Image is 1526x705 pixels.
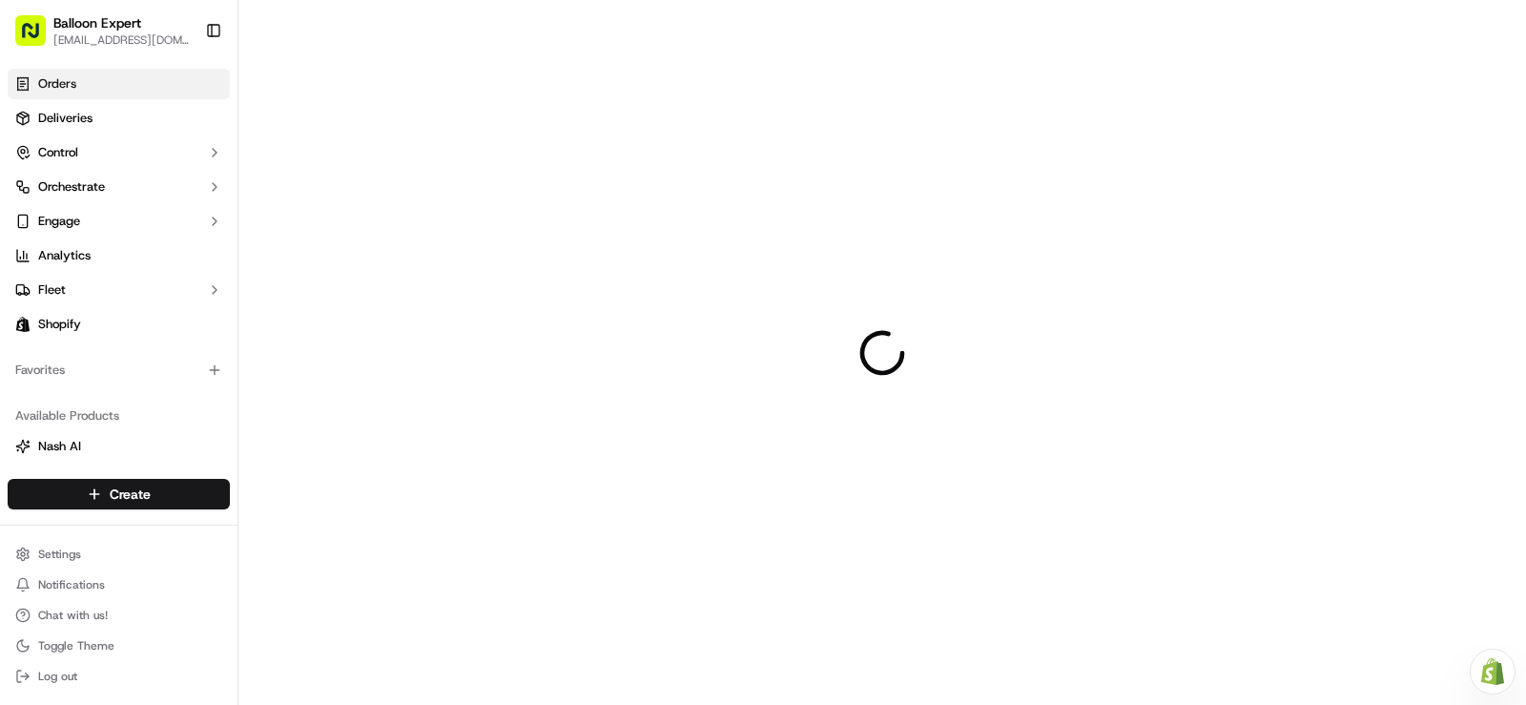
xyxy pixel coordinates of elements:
[38,316,81,333] span: Shopify
[38,438,81,455] span: Nash AI
[8,309,230,340] a: Shopify
[53,32,190,48] button: [EMAIL_ADDRESS][DOMAIN_NAME]
[8,103,230,134] a: Deliveries
[8,602,230,629] button: Chat with us!
[8,571,230,598] button: Notifications
[8,479,230,509] button: Create
[8,172,230,202] button: Orchestrate
[8,541,230,568] button: Settings
[8,206,230,237] button: Engage
[38,110,93,127] span: Deliveries
[8,632,230,659] button: Toggle Theme
[15,438,222,455] a: Nash AI
[38,547,81,562] span: Settings
[8,431,230,462] button: Nash AI
[38,213,80,230] span: Engage
[38,178,105,196] span: Orchestrate
[8,275,230,305] button: Fleet
[8,355,230,385] div: Favorites
[53,13,141,32] button: Balloon Expert
[8,240,230,271] a: Analytics
[8,663,230,690] button: Log out
[38,577,105,592] span: Notifications
[38,669,77,684] span: Log out
[8,401,230,431] div: Available Products
[38,75,76,93] span: Orders
[38,638,114,653] span: Toggle Theme
[38,144,78,161] span: Control
[38,281,66,299] span: Fleet
[8,137,230,168] button: Control
[8,8,197,53] button: Balloon Expert[EMAIL_ADDRESS][DOMAIN_NAME]
[38,608,108,623] span: Chat with us!
[8,69,230,99] a: Orders
[38,247,91,264] span: Analytics
[110,485,151,504] span: Create
[15,317,31,332] img: Shopify logo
